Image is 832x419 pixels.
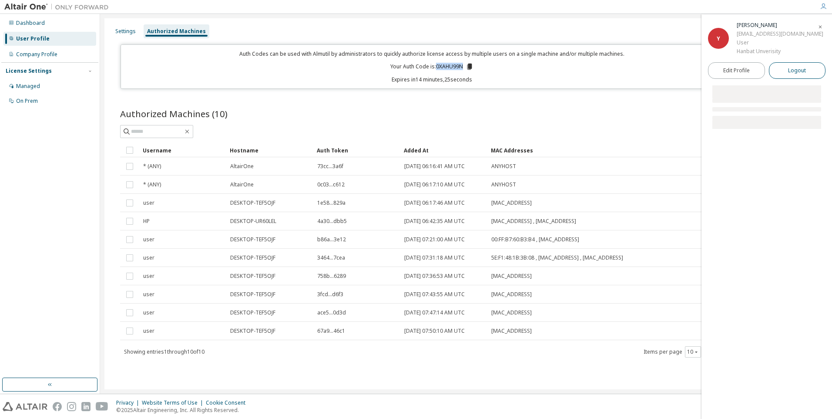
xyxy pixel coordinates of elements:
span: Items per page [644,346,701,358]
span: Authorized Machines (10) [120,108,228,120]
div: Managed [16,83,40,90]
div: Auth Token [317,143,397,157]
div: On Prem [16,98,38,105]
span: [DATE] 07:21:00 AM UTC [404,236,465,243]
span: * (ANY) [143,181,161,188]
span: ace5...0d3d [317,309,346,316]
img: facebook.svg [53,402,62,411]
span: 5E:F1:48:1B:3B:08 , [MAC_ADDRESS] , [MAC_ADDRESS] [491,254,623,261]
span: user [143,309,154,316]
span: [DATE] 06:16:41 AM UTC [404,163,465,170]
span: [DATE] 06:42:35 AM UTC [404,218,465,225]
img: altair_logo.svg [3,402,47,411]
span: ANYHOST [491,181,516,188]
div: Hanbat Unverisity [737,47,823,56]
span: 00:FF:B7:60:B3:B4 , [MAC_ADDRESS] [491,236,579,243]
div: [EMAIL_ADDRESS][DOMAIN_NAME] [737,30,823,38]
span: user [143,199,154,206]
div: Company Profile [16,51,57,58]
span: Edit Profile [723,67,750,74]
span: [MAC_ADDRESS] [491,309,532,316]
p: Expires in 14 minutes, 25 seconds [126,76,738,83]
span: [MAC_ADDRESS] [491,291,532,298]
span: Y [717,35,720,42]
span: DESKTOP-TEF5OJF [230,199,275,206]
div: Authorized Machines [147,28,206,35]
button: Logout [769,62,826,79]
a: Edit Profile [708,62,765,79]
span: user [143,273,154,280]
span: DESKTOP-UR60LEL [230,218,276,225]
span: [DATE] 07:50:10 AM UTC [404,328,465,335]
span: 0c03...c612 [317,181,345,188]
span: DESKTOP-TEF5OJF [230,254,275,261]
span: ANYHOST [491,163,516,170]
span: * (ANY) [143,163,161,170]
span: 73cc...3a6f [317,163,343,170]
span: 3464...7cea [317,254,345,261]
div: Cookie Consent [206,399,251,406]
p: © 2025 Altair Engineering, Inc. All Rights Reserved. [116,406,251,414]
div: Website Terms of Use [142,399,206,406]
span: [DATE] 07:36:53 AM UTC [404,273,465,280]
img: youtube.svg [96,402,108,411]
button: 10 [687,348,699,355]
span: HP [143,218,150,225]
span: [DATE] 07:47:14 AM UTC [404,309,465,316]
span: [MAC_ADDRESS] [491,273,532,280]
div: Yoon Seokil [737,21,823,30]
div: MAC Addresses [491,143,721,157]
span: user [143,236,154,243]
div: Hostname [230,143,310,157]
span: [DATE] 06:17:46 AM UTC [404,199,465,206]
p: Auth Codes can be used with Almutil by administrators to quickly authorize license access by mult... [126,50,738,57]
span: [DATE] 07:43:55 AM UTC [404,291,465,298]
div: License Settings [6,68,52,74]
span: 3fcd...d6f3 [317,291,343,298]
span: [MAC_ADDRESS] , [MAC_ADDRESS] [491,218,576,225]
span: 67a9...46c1 [317,328,345,335]
div: Username [143,143,223,157]
div: Dashboard [16,20,45,27]
span: 758b...6289 [317,273,346,280]
span: 1e58...829a [317,199,346,206]
div: Added At [404,143,484,157]
div: Privacy [116,399,142,406]
img: Altair One [4,3,113,11]
span: AltairOne [230,181,254,188]
span: user [143,254,154,261]
span: [DATE] 06:17:10 AM UTC [404,181,465,188]
span: DESKTOP-TEF5OJF [230,328,275,335]
span: b86a...3e12 [317,236,346,243]
span: DESKTOP-TEF5OJF [230,291,275,298]
p: Your Auth Code is: 0XAHU99N [390,63,473,71]
span: Logout [788,66,806,75]
span: [MAC_ADDRESS] [491,199,532,206]
span: [MAC_ADDRESS] [491,328,532,335]
span: DESKTOP-TEF5OJF [230,273,275,280]
span: AltairOne [230,163,254,170]
span: user [143,291,154,298]
span: [DATE] 07:31:18 AM UTC [404,254,465,261]
span: DESKTOP-TEF5OJF [230,236,275,243]
span: DESKTOP-TEF5OJF [230,309,275,316]
div: Settings [115,28,136,35]
img: linkedin.svg [81,402,91,411]
span: Showing entries 1 through 10 of 10 [124,348,205,355]
span: 4a30...dbb5 [317,218,347,225]
img: instagram.svg [67,402,76,411]
div: User [737,38,823,47]
div: User Profile [16,35,50,42]
span: user [143,328,154,335]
